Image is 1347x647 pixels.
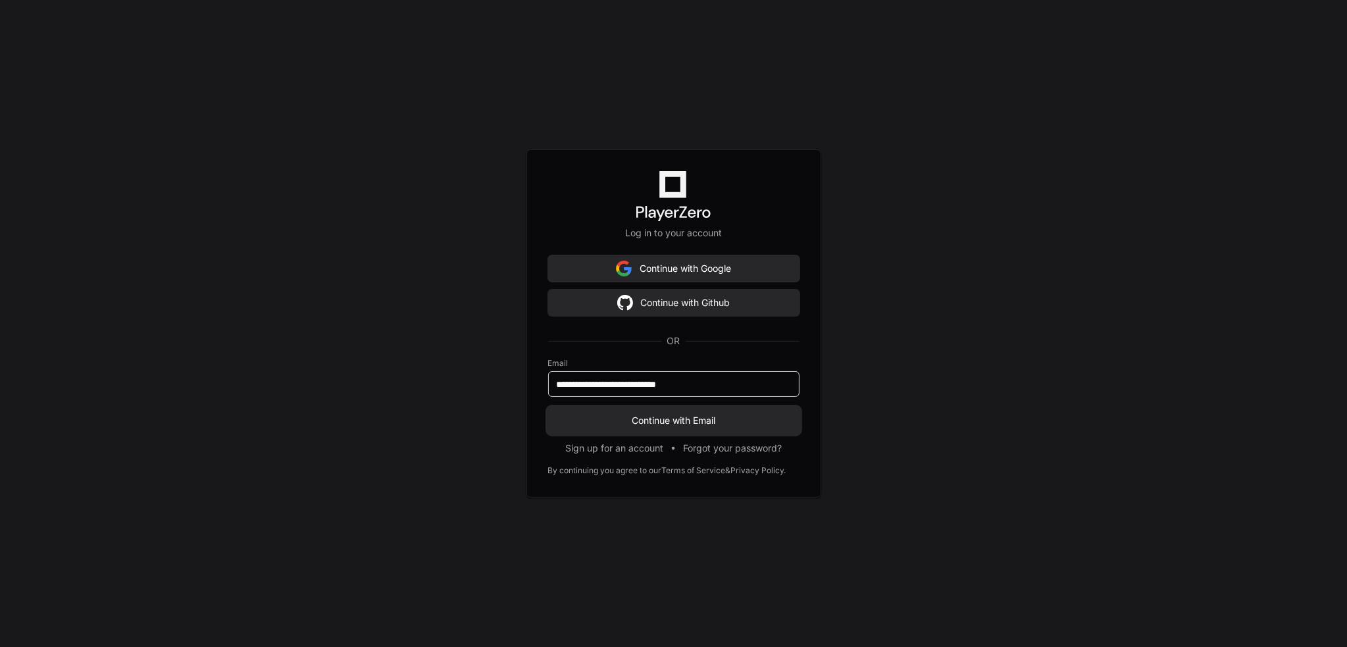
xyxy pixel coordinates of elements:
[731,465,786,476] a: Privacy Policy.
[548,290,800,316] button: Continue with Github
[662,334,686,348] span: OR
[548,255,800,282] button: Continue with Google
[548,407,800,434] button: Continue with Email
[548,414,800,427] span: Continue with Email
[548,358,800,369] label: Email
[548,465,662,476] div: By continuing you agree to our
[683,442,782,455] button: Forgot your password?
[616,255,632,282] img: Sign in with google
[726,465,731,476] div: &
[548,226,800,240] p: Log in to your account
[662,465,726,476] a: Terms of Service
[617,290,633,316] img: Sign in with google
[565,442,663,455] button: Sign up for an account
